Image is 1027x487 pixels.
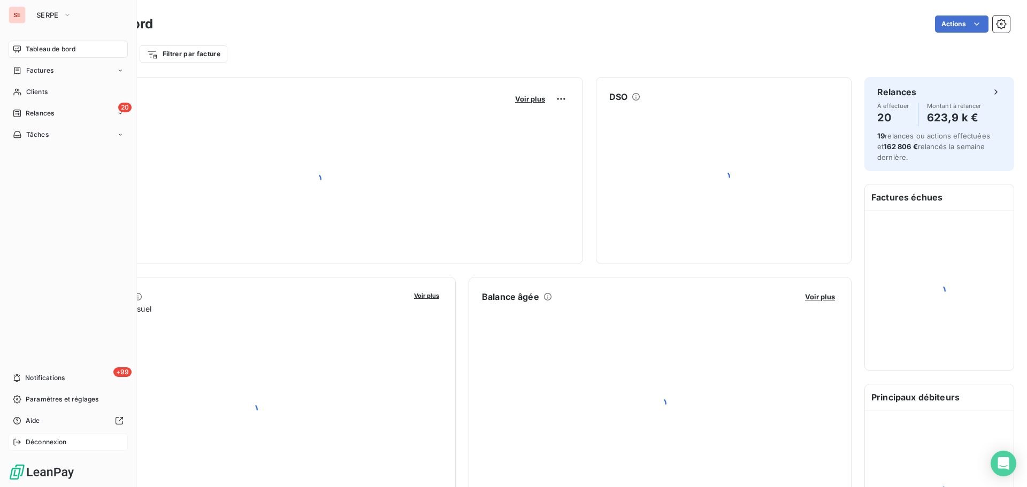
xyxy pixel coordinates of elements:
span: Relances [26,109,54,118]
div: SE [9,6,26,24]
span: Déconnexion [26,437,67,447]
span: 20 [118,103,132,112]
h6: Relances [877,86,916,98]
span: Voir plus [805,292,835,301]
span: SERPE [36,11,59,19]
span: Chiffre d'affaires mensuel [60,303,407,314]
a: Aide [9,412,128,429]
div: Open Intercom Messenger [991,451,1016,476]
button: Actions [935,16,988,33]
span: Tableau de bord [26,44,75,54]
h6: Balance âgée [482,290,539,303]
span: Factures [26,66,53,75]
span: 162 806 € [884,142,917,151]
button: Voir plus [802,292,838,302]
button: Voir plus [512,94,548,104]
img: Logo LeanPay [9,463,75,481]
span: Clients [26,87,48,97]
span: 19 [877,132,885,140]
h6: DSO [609,90,627,103]
span: Montant à relancer [927,103,982,109]
span: +99 [113,367,132,377]
h4: 20 [877,109,909,126]
span: Tâches [26,130,49,140]
span: relances ou actions effectuées et relancés la semaine dernière. [877,132,990,161]
span: Paramètres et réglages [26,395,98,404]
button: Voir plus [411,290,442,300]
h6: Factures échues [865,184,1014,210]
span: Notifications [25,373,65,383]
span: Voir plus [414,292,439,299]
button: Filtrer par facture [140,45,227,63]
h4: 623,9 k € [927,109,982,126]
span: Aide [26,416,40,426]
h6: Principaux débiteurs [865,384,1014,410]
span: Voir plus [515,95,545,103]
span: À effectuer [877,103,909,109]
